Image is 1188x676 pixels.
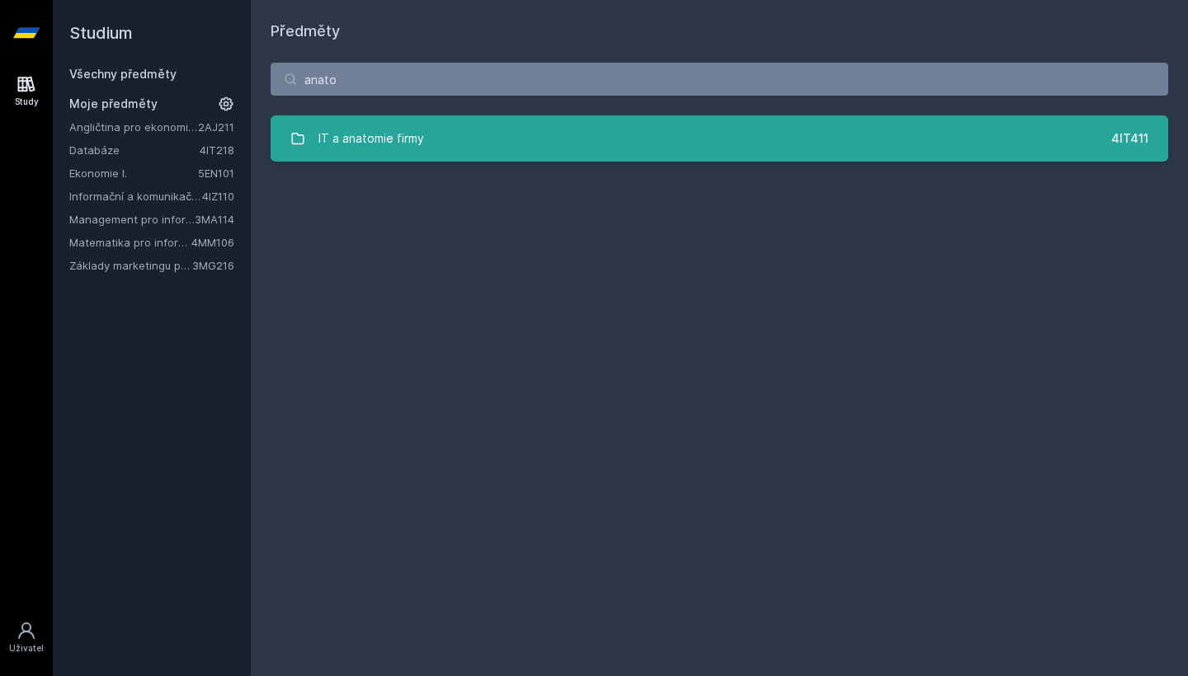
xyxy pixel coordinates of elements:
a: Informační a komunikační technologie [69,188,202,204]
a: 2AJ211 [198,120,234,134]
div: Study [15,96,39,108]
div: 4IT411 [1111,130,1148,147]
a: 3MA114 [195,213,234,226]
a: 4IT218 [200,143,234,157]
a: Angličtina pro ekonomická studia 1 (B2/C1) [69,119,198,135]
a: 3MG216 [192,259,234,272]
input: Název nebo ident předmětu… [271,63,1168,96]
a: 4MM106 [191,236,234,249]
div: IT a anatomie firmy [318,122,424,155]
a: Ekonomie I. [69,165,198,181]
div: Uživatel [9,642,44,655]
a: Matematika pro informatiky [69,234,191,251]
a: Management pro informatiky a statistiky [69,211,195,228]
a: Study [3,66,49,116]
a: IT a anatomie firmy 4IT411 [271,115,1168,162]
a: Uživatel [3,613,49,663]
a: 4IZ110 [202,190,234,203]
h1: Předměty [271,20,1168,43]
a: 5EN101 [198,167,234,180]
a: Databáze [69,142,200,158]
a: Základy marketingu pro informatiky a statistiky [69,257,192,274]
span: Moje předměty [69,96,158,112]
a: Všechny předměty [69,67,177,81]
